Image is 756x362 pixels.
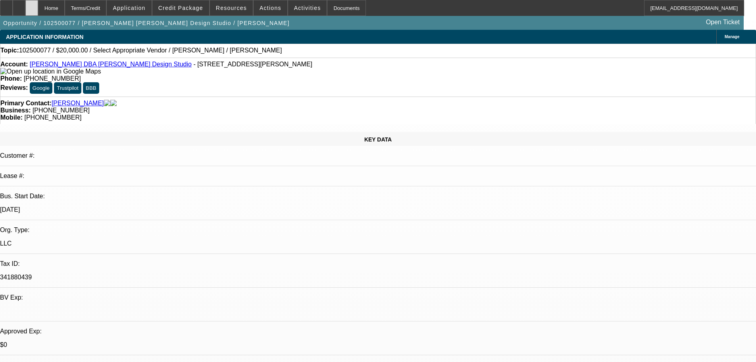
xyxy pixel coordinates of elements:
[52,100,104,107] a: [PERSON_NAME]
[19,47,282,54] span: 102500077 / $20,000.00 / Select Appropriate Vendor / [PERSON_NAME] / [PERSON_NAME]
[210,0,253,15] button: Resources
[83,82,99,94] button: BBB
[152,0,209,15] button: Credit Package
[254,0,287,15] button: Actions
[107,0,151,15] button: Application
[104,100,110,107] img: facebook-icon.png
[193,61,312,68] span: - [STREET_ADDRESS][PERSON_NAME]
[113,5,145,11] span: Application
[0,61,28,68] strong: Account:
[364,136,392,143] span: KEY DATA
[0,75,22,82] strong: Phone:
[288,0,327,15] button: Activities
[6,34,83,40] span: APPLICATION INFORMATION
[260,5,281,11] span: Actions
[0,107,31,114] strong: Business:
[0,68,101,75] a: View Google Maps
[3,20,290,26] span: Opportunity / 102500077 / [PERSON_NAME] [PERSON_NAME] Design Studio / [PERSON_NAME]
[24,114,81,121] span: [PHONE_NUMBER]
[110,100,117,107] img: linkedin-icon.png
[0,84,28,91] strong: Reviews:
[0,100,52,107] strong: Primary Contact:
[30,82,52,94] button: Google
[54,82,81,94] button: Trustpilot
[24,75,81,82] span: [PHONE_NUMBER]
[30,61,192,68] a: [PERSON_NAME] DBA [PERSON_NAME] Design Studio
[0,68,101,75] img: Open up location in Google Maps
[0,47,19,54] strong: Topic:
[0,114,23,121] strong: Mobile:
[216,5,247,11] span: Resources
[703,15,743,29] a: Open Ticket
[294,5,321,11] span: Activities
[33,107,90,114] span: [PHONE_NUMBER]
[158,5,203,11] span: Credit Package
[725,35,739,39] span: Manage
